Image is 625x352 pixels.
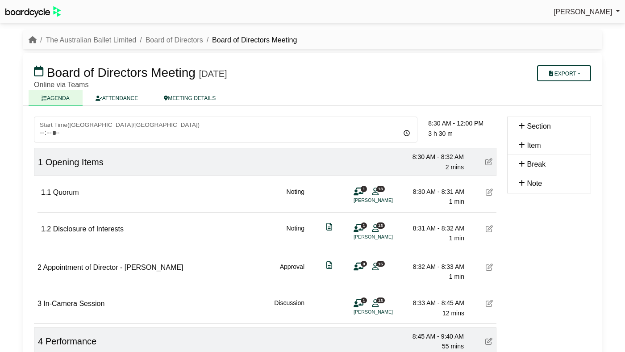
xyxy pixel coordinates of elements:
[449,235,464,242] span: 1 min
[46,36,136,44] a: The Australian Ballet Limited
[47,66,196,80] span: Board of Directors Meeting
[38,157,43,167] span: 1
[203,34,297,46] li: Board of Directors Meeting
[274,298,304,318] div: Discussion
[53,189,79,196] span: Quorum
[361,298,367,303] span: 1
[537,65,591,81] button: Export
[446,163,464,171] span: 2 mins
[287,187,304,207] div: Noting
[29,90,83,106] a: AGENDA
[37,264,42,271] span: 2
[46,157,104,167] span: Opening Items
[527,160,546,168] span: Break
[527,142,541,149] span: Item
[354,233,421,241] li: [PERSON_NAME]
[554,6,620,18] a: [PERSON_NAME]
[354,308,421,316] li: [PERSON_NAME]
[449,273,464,280] span: 1 min
[527,122,550,130] span: Section
[428,118,496,128] div: 8:30 AM - 12:00 PM
[199,68,227,79] div: [DATE]
[354,197,421,204] li: [PERSON_NAME]
[442,343,464,350] span: 55 mins
[401,331,464,341] div: 8:45 AM - 9:40 AM
[280,262,304,282] div: Approval
[37,300,42,307] span: 3
[376,222,385,228] span: 13
[376,186,385,192] span: 13
[376,298,385,303] span: 13
[402,187,464,197] div: 8:30 AM - 8:31 AM
[287,223,304,243] div: Noting
[361,222,367,228] span: 1
[376,261,385,267] span: 15
[34,81,88,88] span: Online via Teams
[146,36,203,44] a: Board of Directors
[402,262,464,272] div: 8:32 AM - 8:33 AM
[46,336,97,346] span: Performance
[442,310,464,317] span: 12 mins
[43,264,183,271] span: Appointment of Director - [PERSON_NAME]
[428,130,452,137] span: 3 h 30 m
[554,8,612,16] span: [PERSON_NAME]
[401,152,464,162] div: 8:30 AM - 8:32 AM
[53,225,124,233] span: Disclosure of Interests
[361,261,367,267] span: 0
[29,34,297,46] nav: breadcrumb
[38,336,43,346] span: 4
[361,186,367,192] span: 1
[83,90,151,106] a: ATTENDANCE
[402,298,464,308] div: 8:33 AM - 8:45 AM
[402,223,464,233] div: 8:31 AM - 8:32 AM
[527,180,542,187] span: Note
[449,198,464,205] span: 1 min
[5,6,61,17] img: BoardcycleBlackGreen-aaafeed430059cb809a45853b8cf6d952af9d84e6e89e1f1685b34bfd5cb7d64.svg
[41,225,51,233] span: 1.2
[43,300,104,307] span: In-Camera Session
[151,90,229,106] a: MEETING DETAILS
[41,189,51,196] span: 1.1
